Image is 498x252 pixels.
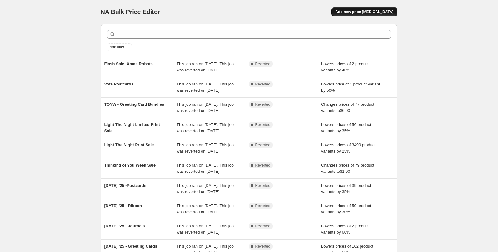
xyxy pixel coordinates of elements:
[255,183,271,188] span: Reverted
[321,61,369,72] span: Lowers prices of 2 product variants by 40%
[177,61,234,72] span: This job ran on [DATE]. This job was reverted on [DATE].
[255,61,271,66] span: Reverted
[255,224,271,229] span: Reverted
[104,244,157,249] span: [DATE] '25 - Greeting Cards
[177,102,234,113] span: This job ran on [DATE]. This job was reverted on [DATE].
[104,102,164,107] span: TOYW - Greeting Card Bundles
[104,183,147,188] span: [DATE] '25 -Postcards
[104,61,153,66] span: Flash Sale: Xmas Robots
[255,82,271,87] span: Reverted
[255,163,271,168] span: Reverted
[177,183,234,194] span: This job ran on [DATE]. This job was reverted on [DATE].
[104,224,145,228] span: [DATE] '25 - Journals
[321,143,376,153] span: Lowers prices of 3490 product variants by 25%
[321,224,369,235] span: Lowers prices of 2 product variants by 60%
[177,163,234,174] span: This job ran on [DATE]. This job was reverted on [DATE].
[255,143,271,148] span: Reverted
[321,102,374,113] span: Changes prices of 77 product variants to
[321,82,380,93] span: Lowers price of 1 product variant by 50%
[104,82,134,86] span: Vote Postcards
[107,43,132,51] button: Add filter
[101,8,160,15] span: NA Bulk Price Editor
[110,45,124,50] span: Add filter
[255,102,271,107] span: Reverted
[177,122,234,133] span: This job ran on [DATE]. This job was reverted on [DATE].
[321,203,371,214] span: Lowers prices of 59 product variants by 30%
[177,143,234,153] span: This job ran on [DATE]. This job was reverted on [DATE].
[335,9,393,14] span: Add new price [MEDICAL_DATA]
[255,122,271,127] span: Reverted
[321,183,371,194] span: Lowers prices of 39 product variants by 35%
[104,163,156,167] span: Thinking of You Week Sale
[340,108,350,113] span: $6.00
[321,163,374,174] span: Changes prices of 79 product variants to
[177,224,234,235] span: This job ran on [DATE]. This job was reverted on [DATE].
[321,122,371,133] span: Lowers prices of 56 product variants by 35%
[177,82,234,93] span: This job ran on [DATE]. This job was reverted on [DATE].
[104,143,154,147] span: Light The Night Print Sale
[177,203,234,214] span: This job ran on [DATE]. This job was reverted on [DATE].
[255,203,271,208] span: Reverted
[255,244,271,249] span: Reverted
[104,122,160,133] span: Light The Night Limited Print Sale
[340,169,350,174] span: $1.00
[331,7,397,16] button: Add new price [MEDICAL_DATA]
[104,203,142,208] span: [DATE] '25 - Ribbon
